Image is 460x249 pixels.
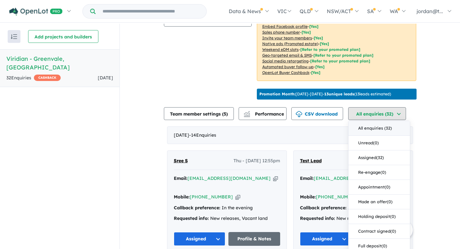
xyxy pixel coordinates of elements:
u: Social media retargeting [262,59,309,63]
a: Test Lead [300,157,322,165]
button: Re-engage(0) [349,165,410,180]
div: New releases, Vacant land [174,215,280,222]
u: Embed Facebook profile [262,24,308,29]
button: All enquiries (32) [348,107,406,120]
div: In the evening [174,204,280,212]
span: 5 [224,111,226,117]
p: [DATE] - [DATE] - ( 13 leads estimated) [259,91,391,97]
strong: Requested info: [174,215,209,221]
u: Weekend eDM slots [262,47,299,52]
div: [DATE] [167,126,413,144]
div: 32 Enquir ies [6,74,61,82]
u: Invite your team members [262,36,312,40]
strong: Callback preference: [174,205,220,211]
a: Profile & Notes [228,232,280,246]
button: Copy [235,194,240,200]
span: [ Yes ] [302,30,311,35]
span: CASHBACK [34,75,61,81]
span: [Yes] [311,70,320,75]
span: Performance [245,111,284,117]
strong: Requested info: [300,215,335,221]
input: Try estate name, suburb, builder or developer [97,4,205,18]
img: download icon [296,111,302,117]
span: [Yes] [315,64,325,69]
span: [ Yes ] [309,24,318,29]
button: Copy [273,175,278,182]
u: Sales phone number [262,30,300,35]
button: Assigned [174,232,226,246]
a: Sree S [174,157,188,165]
button: All enquiries (32) [349,121,410,136]
b: 13 unique leads [324,92,354,96]
button: Unread(0) [349,136,410,150]
div: As soon as possible! [300,204,406,212]
button: CSV download [291,107,343,120]
strong: Email: [300,175,314,181]
u: Automated buyer follow-up [262,64,314,69]
span: [Yes] [320,41,329,46]
button: Assigned(32) [349,150,410,165]
span: [DATE] [98,75,113,81]
span: [ Yes ] [314,36,323,40]
strong: Mobile: [300,194,316,200]
span: jordan@t... [417,8,443,14]
div: New releases, Vacant land [300,215,406,222]
strong: Email: [174,175,188,181]
u: Geo-targeted email & SMS [262,53,312,58]
span: - 14 Enquir ies [189,132,216,138]
strong: Mobile: [174,194,190,200]
button: Made an offer(0) [349,195,410,209]
strong: Callback preference: [300,205,347,211]
img: sort.svg [11,34,17,39]
h5: Viridian - Greenvale , [GEOGRAPHIC_DATA] [6,54,113,72]
a: [EMAIL_ADDRESS][DOMAIN_NAME] [188,175,271,181]
button: Add projects and builders [28,30,98,43]
a: [PHONE_NUMBER] [190,194,233,200]
span: Test Lead [300,158,322,164]
a: [EMAIL_ADDRESS][DOMAIN_NAME] [314,175,397,181]
button: Contract signed(0) [349,224,410,239]
img: line-chart.svg [244,111,249,115]
span: [Refer to your promoted plan] [300,47,360,52]
b: Promotion Month: [259,92,295,96]
button: Performance [239,107,287,120]
img: Openlot PRO Logo White [9,8,63,16]
a: [PHONE_NUMBER] [316,194,359,200]
button: Appointment(0) [349,180,410,195]
img: bar-chart.svg [244,113,250,117]
button: Assigned [300,232,352,246]
span: Thu - [DATE] 12:55pm [234,157,280,165]
span: Sree S [174,158,188,164]
span: [Refer to your promoted plan] [313,53,373,58]
u: OpenLot Buyer Cashback [262,70,310,75]
button: Team member settings (5) [164,107,234,120]
span: [Refer to your promoted plan] [310,59,370,63]
button: Holding deposit(0) [349,209,410,224]
u: Native ads (Promoted estate) [262,41,318,46]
